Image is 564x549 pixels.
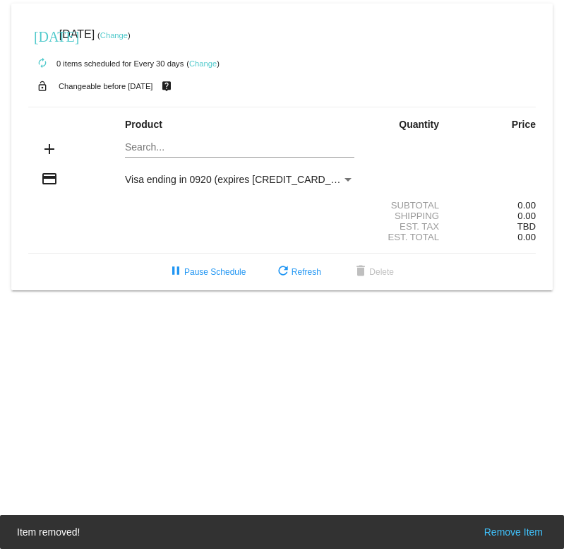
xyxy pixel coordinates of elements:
[352,264,369,281] mat-icon: delete
[189,59,217,68] a: Change
[34,27,51,44] mat-icon: [DATE]
[28,59,184,68] small: 0 items scheduled for Every 30 days
[480,525,547,539] button: Remove Item
[451,200,536,211] div: 0.00
[41,170,58,187] mat-icon: credit_card
[512,119,536,130] strong: Price
[97,31,131,40] small: ( )
[34,55,51,72] mat-icon: autorenew
[341,259,405,285] button: Delete
[517,232,536,242] span: 0.00
[34,77,51,95] mat-icon: lock_open
[41,141,58,158] mat-icon: add
[275,264,292,281] mat-icon: refresh
[59,82,153,90] small: Changeable before [DATE]
[263,259,332,285] button: Refresh
[17,525,547,539] simple-snack-bar: Item removed!
[125,142,354,153] input: Search...
[167,267,246,277] span: Pause Schedule
[517,211,536,221] span: 0.00
[366,211,451,221] div: Shipping
[125,174,361,185] span: Visa ending in 0920 (expires [CREDIT_CARD_DATA])
[186,59,220,68] small: ( )
[125,174,354,185] mat-select: Payment Method
[100,31,128,40] a: Change
[158,77,175,95] mat-icon: live_help
[275,267,321,277] span: Refresh
[366,232,451,242] div: Est. Total
[156,259,257,285] button: Pause Schedule
[125,119,162,130] strong: Product
[366,221,451,232] div: Est. Tax
[352,267,394,277] span: Delete
[399,119,439,130] strong: Quantity
[167,264,184,281] mat-icon: pause
[517,221,536,232] span: TBD
[366,200,451,211] div: Subtotal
